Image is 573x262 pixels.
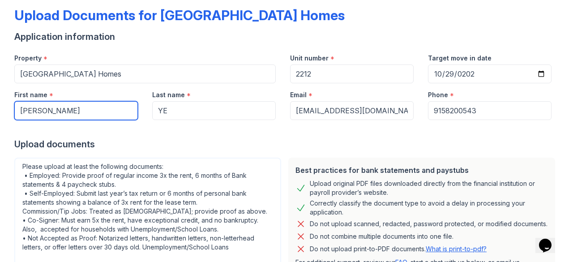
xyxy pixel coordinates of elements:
label: Target move in date [428,54,492,63]
p: Do not upload print-to-PDF documents. [310,245,487,253]
label: First name [14,90,47,99]
div: Best practices for bank statements and paystubs [295,165,548,176]
div: Application information [14,30,559,43]
div: Do not combine multiple documents into one file. [310,231,453,242]
a: What is print-to-pdf? [426,245,487,253]
div: Correctly classify the document type to avoid a delay in processing your application. [310,199,548,217]
label: Unit number [290,54,329,63]
label: Phone [428,90,448,99]
div: Upload Documents for [GEOGRAPHIC_DATA] Homes [14,7,345,23]
label: Property [14,54,42,63]
iframe: chat widget [535,226,564,253]
label: Last name [152,90,185,99]
div: Upload documents [14,138,559,150]
div: Upload original PDF files downloaded directly from the financial institution or payroll provider’... [310,179,548,197]
div: Do not upload scanned, redacted, password protected, or modified documents. [310,219,547,229]
label: Email [290,90,307,99]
